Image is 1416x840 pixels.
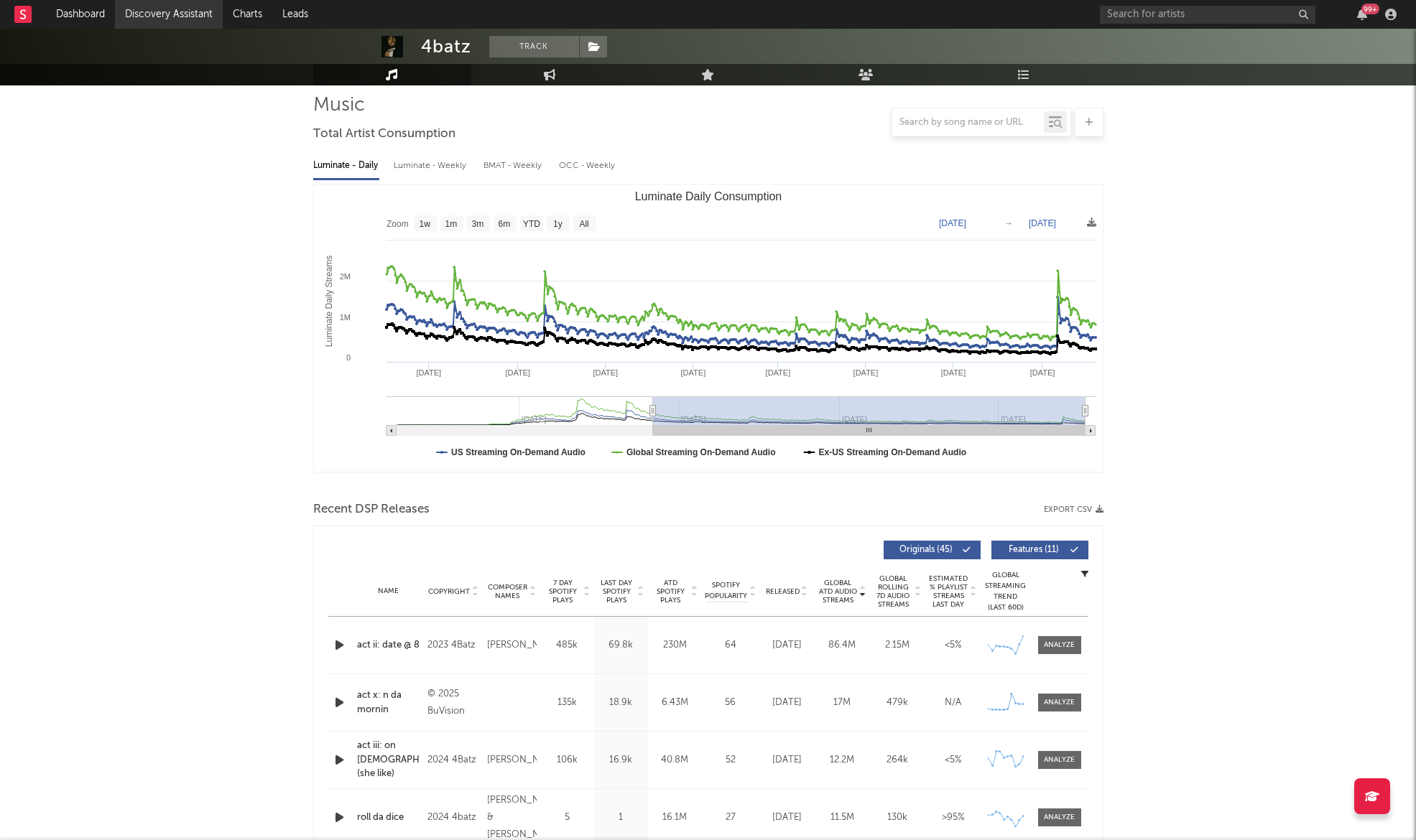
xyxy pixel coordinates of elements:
span: 7 Day Spotify Plays [544,579,582,605]
div: 40.8M [652,753,698,767]
text: [DATE] [853,368,878,377]
a: act x: n da mornin [357,689,420,717]
text: [DATE] [939,218,966,228]
div: <5% [929,638,977,653]
text: [DATE] [416,368,441,377]
a: act ii: date @ 8 [357,638,420,653]
text: [DATE] [765,368,790,377]
div: [PERSON_NAME] [487,637,537,654]
div: OCC - Weekly [559,154,616,178]
div: 69.8k [598,638,644,653]
input: Search by song name or URL [892,117,1044,129]
text: [DATE] [593,368,618,377]
button: Features(11) [991,541,1088,559]
div: Luminate - Weekly [394,154,469,178]
div: [DATE] [763,638,811,653]
div: [DATE] [763,753,811,767]
div: 99 + [1361,4,1379,14]
div: 56 [705,696,756,710]
div: 2024 4Batz [427,752,480,769]
span: Originals ( 45 ) [893,546,959,554]
span: Music [313,97,365,114]
button: Track [489,36,579,57]
text: Ex-US Streaming On-Demand Audio [818,447,966,457]
span: Recent DSP Releases [313,501,430,518]
div: Luminate - Daily [313,154,379,178]
button: 99+ [1357,9,1367,20]
text: [DATE] [1029,368,1055,377]
span: Estimated % Playlist Streams Last Day [929,574,968,609]
div: 2024 4batz [427,809,480,826]
text: 1y [553,219,563,229]
div: N/A [929,696,977,710]
div: act iii: on [DEMOGRAPHIC_DATA]? (she like) [357,739,420,781]
div: <5% [929,753,977,767]
span: Spotify Popularity [705,580,747,602]
text: All [579,219,588,229]
div: 106k [544,753,591,767]
span: Global Rolling 7D Audio Streams [874,574,913,609]
a: roll da dice [357,811,420,825]
span: Features ( 11 ) [1001,546,1067,554]
text: YTD [522,219,540,229]
div: 130k [874,811,922,825]
div: Global Streaming Trend (Last 60D) [984,570,1027,613]
div: [DATE] [763,811,811,825]
div: 5 [544,811,591,825]
div: 485k [544,638,591,653]
div: 12.2M [818,753,866,767]
div: 6.43M [652,696,698,710]
div: 17M [818,696,866,710]
text: [DATE] [940,368,966,377]
text: 6m [498,219,510,229]
span: ATD Spotify Plays [652,579,690,605]
div: 1 [598,811,644,825]
input: Search for artists [1100,6,1315,24]
text: 3m [471,219,483,229]
text: Luminate Daily Streams [323,256,333,347]
span: Global ATD Audio Streams [818,579,858,605]
text: Luminate Daily Consumption [634,190,782,202]
div: 11.5M [818,811,866,825]
text: → [1004,218,1013,228]
button: Originals(45) [884,541,981,559]
div: 86.4M [818,638,866,653]
div: 479k [874,696,922,710]
svg: Luminate Daily Consumption [314,185,1103,472]
div: 135k [544,696,591,710]
text: [DATE] [680,368,705,377]
span: Last Day Spotify Plays [598,579,636,605]
div: 27 [705,811,756,825]
div: 2.15M [874,638,922,653]
text: 0 [346,353,350,362]
div: [DATE] [763,696,811,710]
text: [DATE] [1029,218,1056,228]
text: US Streaming On-Demand Audio [451,447,586,457]
div: >95% [929,811,977,825]
div: 230M [652,638,698,653]
text: 1m [445,219,457,229]
text: 2M [339,272,350,281]
text: 1w [419,219,430,229]
div: 2023 4Batz [427,637,480,654]
div: 16.1M [652,811,698,825]
span: Copyright [428,587,470,596]
div: [PERSON_NAME] [487,752,537,769]
div: 16.9k [598,753,644,767]
div: Name [357,586,420,597]
div: 18.9k [598,696,644,710]
text: 1M [339,313,350,322]
div: 64 [705,638,756,653]
text: [DATE] [505,368,530,377]
text: Zoom [387,219,409,229]
span: Composer Names [487,583,528,600]
div: BMAT - Weekly [483,154,545,178]
div: 52 [705,753,756,767]
div: 4batz [421,36,471,57]
span: Released [766,587,800,596]
text: Global Streaming On-Demand Audio [626,447,775,457]
div: 264k [874,753,922,767]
